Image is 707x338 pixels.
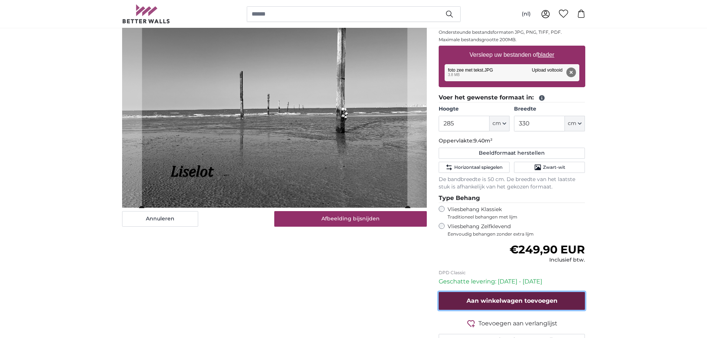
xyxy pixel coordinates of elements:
[122,4,170,23] img: Betterwalls
[439,162,510,173] button: Horizontaal spiegelen
[274,211,427,227] button: Afbeelding bijsnijden
[448,231,585,237] span: Eenvoudig behangen zonder extra lijm
[439,148,585,159] button: Beeldformaat herstellen
[565,116,585,131] button: cm
[510,243,585,256] span: €249,90 EUR
[514,105,585,113] label: Breedte
[448,206,572,220] label: Vliesbehang Klassiek
[454,164,503,170] span: Horizontaal spiegelen
[543,164,565,170] span: Zwart-wit
[439,319,585,328] button: Toevoegen aan verlanglijst
[439,29,585,35] p: Ondersteunde bestandsformaten JPG, PNG, TIFF, PDF.
[474,137,492,144] span: 9.40m²
[122,211,198,227] button: Annuleren
[516,7,537,21] button: (nl)
[439,176,585,191] p: De bandbreedte is 50 cm. De breedte van het laatste stuk is afhankelijk van het gekozen formaat.
[538,52,554,58] u: blader
[439,277,585,286] p: Geschatte levering: [DATE] - [DATE]
[439,292,585,310] button: Aan winkelwagen toevoegen
[492,120,501,127] span: cm
[439,105,510,113] label: Hoogte
[478,319,557,328] span: Toevoegen aan verlanglijst
[439,194,585,203] legend: Type Behang
[448,223,585,237] label: Vliesbehang Zelfklevend
[467,47,557,62] label: Versleep uw bestanden of
[490,116,510,131] button: cm
[439,37,585,43] p: Maximale bestandsgrootte 200MB.
[568,120,576,127] span: cm
[510,256,585,264] div: Inclusief btw.
[439,137,585,145] p: Oppervlakte:
[439,93,585,102] legend: Voer het gewenste formaat in:
[514,162,585,173] button: Zwart-wit
[467,297,557,304] span: Aan winkelwagen toevoegen
[448,214,572,220] span: Traditioneel behangen met lijm
[439,270,585,276] p: DPD Classic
